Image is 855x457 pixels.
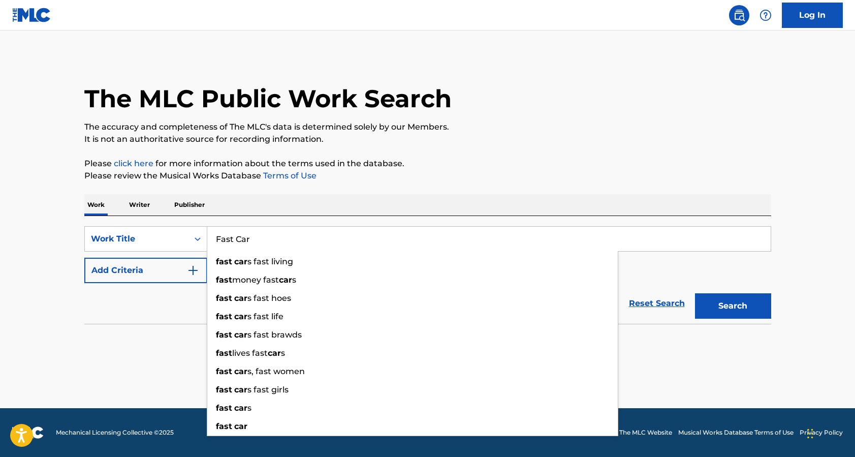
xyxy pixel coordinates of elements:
img: search [733,9,745,21]
span: Mechanical Licensing Collective © 2025 [56,428,174,437]
strong: fast [216,257,232,266]
strong: car [234,330,247,340]
strong: fast [216,330,232,340]
a: Terms of Use [261,171,316,180]
strong: fast [216,367,232,376]
span: s [292,275,296,285]
div: Help [755,5,776,25]
strong: car [279,275,292,285]
span: s [281,348,285,358]
span: s fast girls [247,385,289,394]
span: s fast hoes [247,293,291,303]
img: help [759,9,772,21]
a: The MLC Website [619,428,672,437]
strong: car [234,403,247,413]
strong: car [234,367,247,376]
span: s, fast women [247,367,305,376]
a: click here [114,159,153,168]
a: Log In [782,3,843,28]
h1: The MLC Public Work Search [84,83,452,114]
p: It is not an authoritative source for recording information. [84,133,771,145]
strong: fast [216,312,232,321]
span: lives fast [232,348,268,358]
strong: fast [216,293,232,303]
strong: car [234,293,247,303]
strong: fast [216,421,232,431]
strong: car [234,312,247,321]
strong: fast [216,403,232,413]
a: Public Search [729,5,749,25]
iframe: Chat Widget [804,408,855,457]
button: Search [695,293,771,319]
a: Musical Works Database Terms of Use [678,428,794,437]
p: Writer [126,194,153,216]
p: Publisher [171,194,208,216]
strong: car [268,348,281,358]
p: Please for more information about the terms used in the database. [84,158,771,170]
strong: fast [216,275,232,285]
a: Reset Search [624,292,690,315]
p: Work [84,194,108,216]
strong: car [234,257,247,266]
button: Add Criteria [84,258,207,283]
strong: car [234,385,247,394]
span: s fast brawds [247,330,302,340]
p: The accuracy and completeness of The MLC's data is determined solely by our Members. [84,121,771,133]
span: s fast living [247,257,293,266]
form: Search Form [84,226,771,324]
img: logo [12,426,44,439]
p: Please review the Musical Works Database [84,170,771,182]
strong: car [234,421,247,431]
span: s fast life [247,312,283,321]
img: 9d2ae6d4665cec9f34b9.svg [187,264,199,277]
strong: fast [216,348,232,358]
div: Drag [807,418,813,449]
a: Privacy Policy [800,428,843,437]
span: s [247,403,251,413]
div: Work Title [91,233,182,245]
span: money fast [232,275,279,285]
strong: fast [216,385,232,394]
img: MLC Logo [12,8,51,22]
